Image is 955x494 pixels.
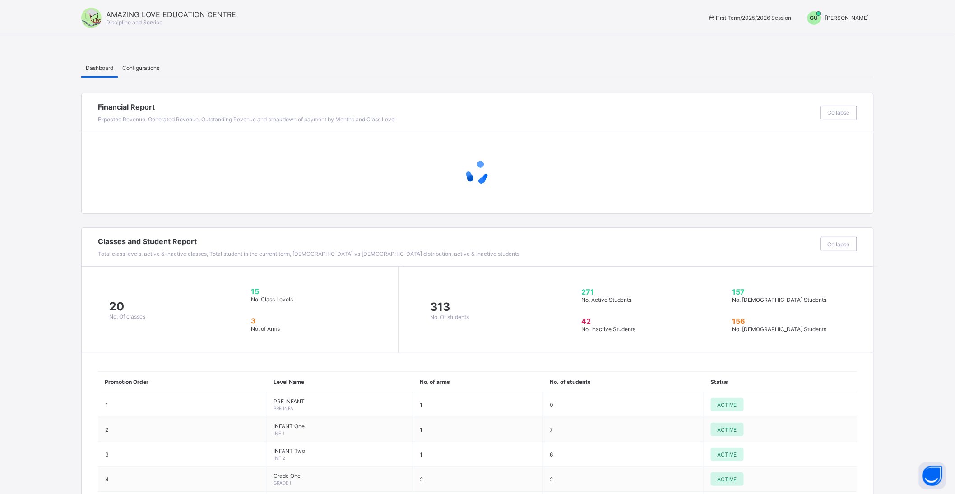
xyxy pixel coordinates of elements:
span: Grade One [274,472,406,479]
span: Classes and Student Report [98,237,816,246]
span: No. Active Students [581,296,631,303]
span: ACTIVE [718,402,737,408]
span: 42 [581,317,704,326]
span: Discipline and Service [106,19,162,26]
span: ACTIVE [718,426,737,433]
span: No. Inactive Students [581,326,635,332]
th: No. of arms [413,372,543,392]
td: 2 [543,467,704,492]
span: 313 [431,300,469,314]
span: ACTIVE [718,451,737,458]
td: 4 [98,467,267,492]
td: 1 [98,392,267,417]
span: Grade I [274,480,292,485]
span: 15 [251,287,372,296]
span: CU [810,14,818,21]
span: No. Of classes [109,313,145,320]
span: No. [DEMOGRAPHIC_DATA] Students [732,296,827,303]
span: INF 1 [274,430,285,436]
td: 2 [98,417,267,442]
span: session/term information [708,14,792,21]
span: AMAZING LOVE EDUCATION CENTRE [106,10,236,19]
span: 157 [732,287,854,296]
span: No. Of students [431,314,469,320]
span: Expected Revenue, Generated Revenue, Outstanding Revenue and breakdown of payment by Months and C... [98,116,396,123]
span: 3 [251,316,372,325]
th: Status [704,372,857,392]
th: Level Name [267,372,413,392]
td: 1 [413,392,543,417]
span: No. of Arms [251,325,280,332]
span: INFANT One [274,423,406,429]
th: No. of students [543,372,704,392]
span: INF 2 [274,455,286,461]
span: PRE INFANT [274,398,406,405]
td: 6 [543,442,704,467]
span: INFANT Two [274,448,406,454]
td: 0 [543,392,704,417]
td: 2 [413,467,543,492]
th: Promotion Order [98,372,267,392]
td: 7 [543,417,704,442]
span: [PERSON_NAME] [825,14,869,21]
span: 20 [109,300,145,313]
span: Total class levels, active & inactive classes, Total student in the current term, [DEMOGRAPHIC_DA... [98,250,519,257]
span: Dashboard [86,65,113,71]
td: 1 [413,442,543,467]
span: ACTIVE [718,476,737,483]
button: Open asap [919,462,946,489]
span: No. Class Levels [251,296,293,303]
td: 3 [98,442,267,467]
span: Configurations [122,65,159,71]
span: PRE INFA [274,406,294,411]
td: 1 [413,417,543,442]
span: Financial Report [98,102,816,111]
span: 156 [732,317,854,326]
span: Collapse [828,109,850,116]
span: No. [DEMOGRAPHIC_DATA] Students [732,326,827,332]
span: 271 [581,287,704,296]
span: Collapse [828,241,850,248]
